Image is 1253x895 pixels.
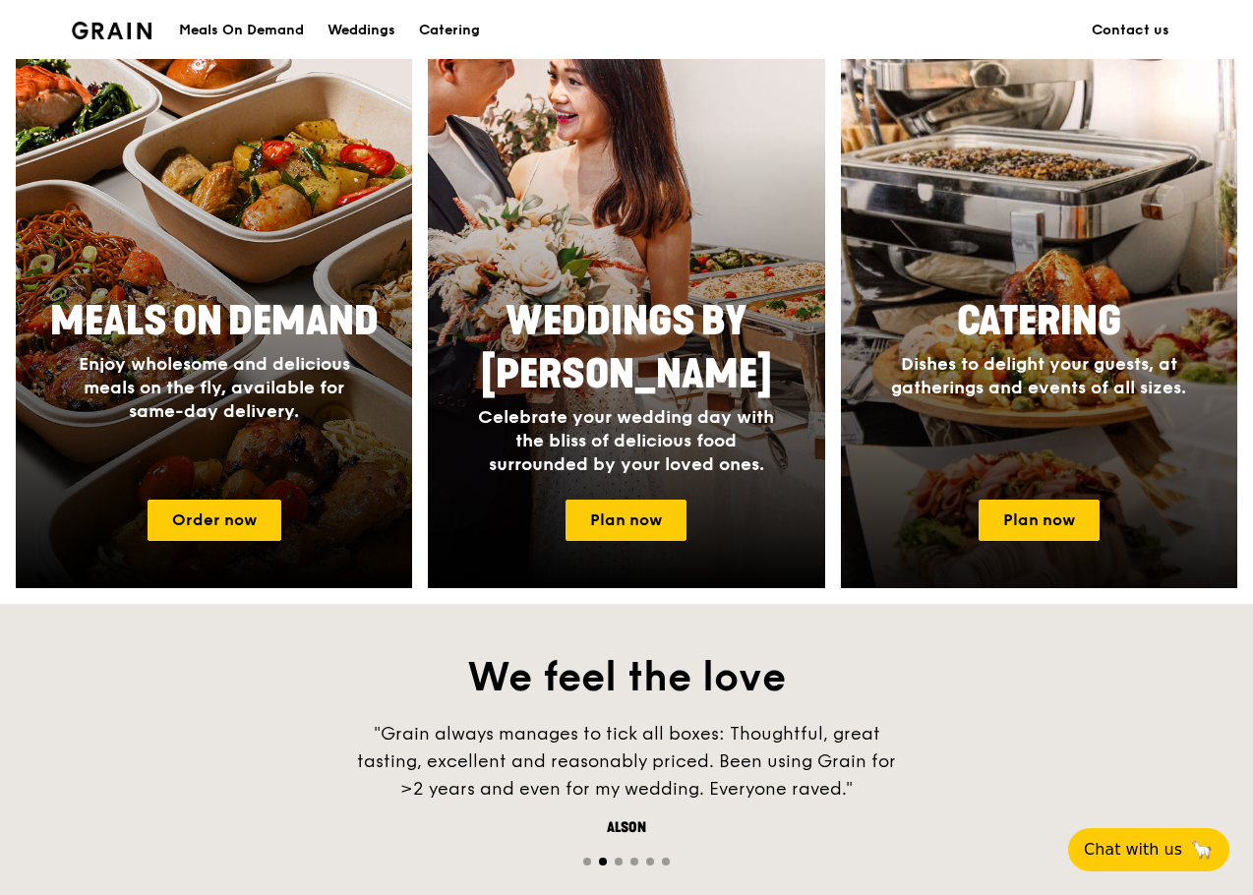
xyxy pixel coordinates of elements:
[957,298,1121,345] span: Catering
[891,353,1186,398] span: Dishes to delight your guests, at gatherings and events of all sizes.
[72,22,151,39] img: Grain
[583,858,591,865] span: Go to slide 1
[646,858,654,865] span: Go to slide 5
[316,1,407,60] a: Weddings
[1084,838,1182,862] span: Chat with us
[481,298,772,398] span: Weddings by [PERSON_NAME]
[841,16,1237,588] a: CateringDishes to delight your guests, at gatherings and events of all sizes.Plan now
[407,1,492,60] a: Catering
[630,858,638,865] span: Go to slide 4
[328,1,395,60] div: Weddings
[1080,1,1181,60] a: Contact us
[331,720,922,803] div: "Grain always manages to tick all boxes: Thoughtful, great tasting, excellent and reasonably pric...
[662,858,670,865] span: Go to slide 6
[599,858,607,865] span: Go to slide 2
[1190,838,1214,862] span: 🦙
[1068,828,1229,871] button: Chat with us🦙
[148,500,281,541] a: Order now
[979,500,1100,541] a: Plan now
[615,858,623,865] span: Go to slide 3
[331,818,922,838] div: Alson
[16,16,412,588] a: Meals On DemandEnjoy wholesome and delicious meals on the fly, available for same-day delivery.Or...
[79,353,350,422] span: Enjoy wholesome and delicious meals on the fly, available for same-day delivery.
[179,1,304,60] div: Meals On Demand
[478,406,774,475] span: Celebrate your wedding day with the bliss of delicious food surrounded by your loved ones.
[50,298,379,345] span: Meals On Demand
[419,1,480,60] div: Catering
[566,500,686,541] a: Plan now
[428,16,824,588] a: Weddings by [PERSON_NAME]Celebrate your wedding day with the bliss of delicious food surrounded b...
